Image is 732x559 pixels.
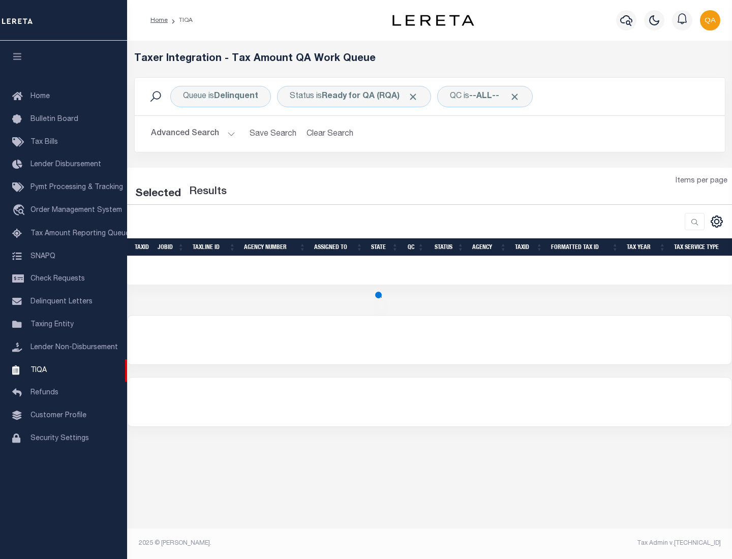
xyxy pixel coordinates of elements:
[367,238,403,256] th: State
[408,91,418,102] span: Click to Remove
[30,412,86,419] span: Customer Profile
[676,176,727,187] span: Items per page
[277,86,431,107] div: Click to Edit
[437,539,721,548] div: Tax Admin v.[TECHNICAL_ID]
[623,238,670,256] th: Tax Year
[403,238,429,256] th: QC
[322,92,418,101] b: Ready for QA (RQA)
[135,186,181,202] div: Selected
[30,184,123,191] span: Pymt Processing & Tracking
[150,17,168,23] a: Home
[468,238,511,256] th: Agency
[437,86,533,107] div: Click to Edit
[154,238,189,256] th: JobID
[30,230,130,237] span: Tax Amount Reporting Queue
[168,16,193,25] li: TIQA
[240,238,310,256] th: Agency Number
[243,124,302,144] button: Save Search
[469,92,499,101] b: --ALL--
[429,238,468,256] th: Status
[30,366,47,374] span: TIQA
[134,53,725,65] h5: Taxer Integration - Tax Amount QA Work Queue
[170,86,271,107] div: Click to Edit
[189,238,240,256] th: TaxLine ID
[189,184,227,200] label: Results
[392,15,474,26] img: logo-dark.svg
[30,389,58,396] span: Refunds
[30,344,118,351] span: Lender Non-Disbursement
[511,238,547,256] th: TaxID
[131,238,154,256] th: TaxID
[30,253,55,260] span: SNAPQ
[30,298,93,305] span: Delinquent Letters
[310,238,367,256] th: Assigned To
[509,91,520,102] span: Click to Remove
[30,161,101,168] span: Lender Disbursement
[131,539,430,548] div: 2025 © [PERSON_NAME].
[30,435,89,442] span: Security Settings
[547,238,623,256] th: Formatted Tax ID
[30,93,50,100] span: Home
[214,92,258,101] b: Delinquent
[30,207,122,214] span: Order Management System
[30,116,78,123] span: Bulletin Board
[30,275,85,283] span: Check Requests
[30,139,58,146] span: Tax Bills
[30,321,74,328] span: Taxing Entity
[302,124,358,144] button: Clear Search
[12,204,28,218] i: travel_explore
[700,10,720,30] img: svg+xml;base64,PHN2ZyB4bWxucz0iaHR0cDovL3d3dy53My5vcmcvMjAwMC9zdmciIHBvaW50ZXItZXZlbnRzPSJub25lIi...
[151,124,235,144] button: Advanced Search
